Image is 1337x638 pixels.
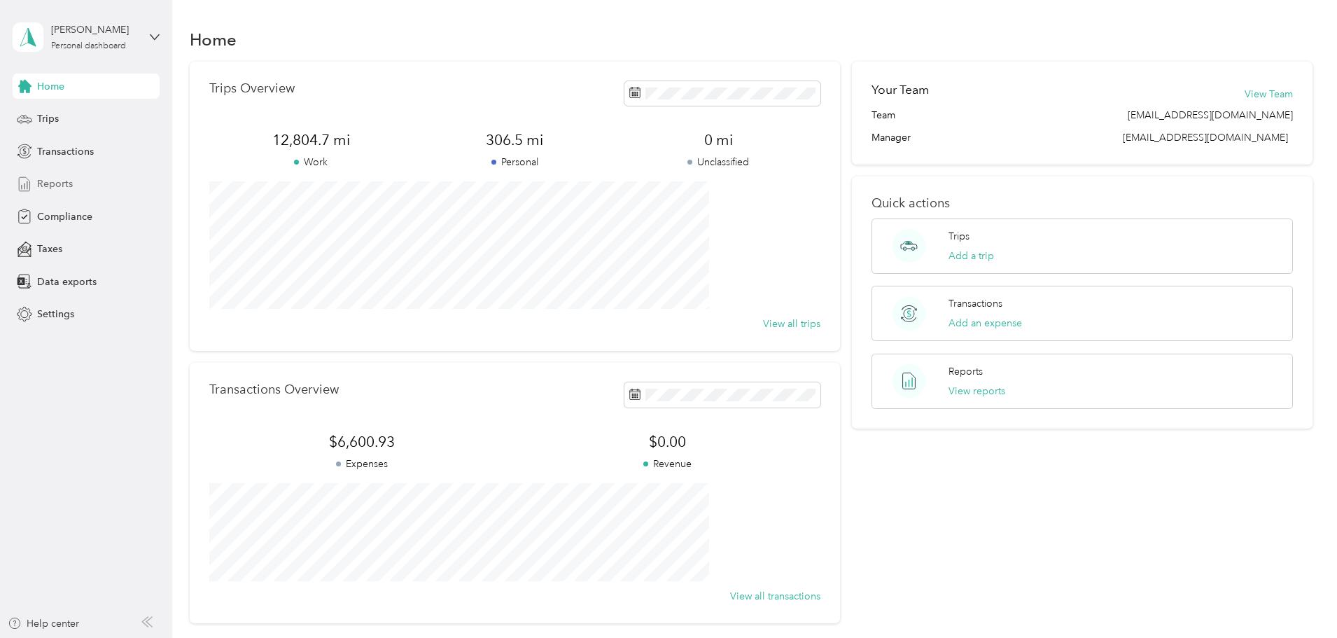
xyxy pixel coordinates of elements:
[514,457,820,471] p: Revenue
[190,32,237,47] h1: Home
[948,384,1005,398] button: View reports
[51,42,126,50] div: Personal dashboard
[948,316,1022,331] button: Add an expense
[413,130,617,150] span: 306.5 mi
[37,176,73,191] span: Reports
[514,432,820,452] span: $0.00
[871,108,895,123] span: Team
[871,81,929,99] h2: Your Team
[37,307,74,321] span: Settings
[730,589,820,604] button: View all transactions
[617,130,820,150] span: 0 mi
[413,155,617,169] p: Personal
[948,364,983,379] p: Reports
[1259,560,1337,638] iframe: Everlance-gr Chat Button Frame
[209,130,413,150] span: 12,804.7 mi
[209,155,413,169] p: Work
[8,616,79,631] button: Help center
[51,22,139,37] div: [PERSON_NAME]
[1245,87,1293,102] button: View Team
[209,432,514,452] span: $6,600.93
[1128,108,1293,123] span: [EMAIL_ADDRESS][DOMAIN_NAME]
[209,382,339,397] p: Transactions Overview
[948,249,994,263] button: Add a trip
[37,79,64,94] span: Home
[209,81,295,96] p: Trips Overview
[763,317,820,331] button: View all trips
[948,296,1002,311] p: Transactions
[948,229,969,244] p: Trips
[871,196,1293,211] p: Quick actions
[1123,132,1288,144] span: [EMAIL_ADDRESS][DOMAIN_NAME]
[37,144,94,159] span: Transactions
[209,457,514,471] p: Expenses
[37,275,97,289] span: Data exports
[37,242,62,256] span: Taxes
[37,209,92,224] span: Compliance
[37,111,59,126] span: Trips
[617,155,820,169] p: Unclassified
[871,130,911,145] span: Manager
